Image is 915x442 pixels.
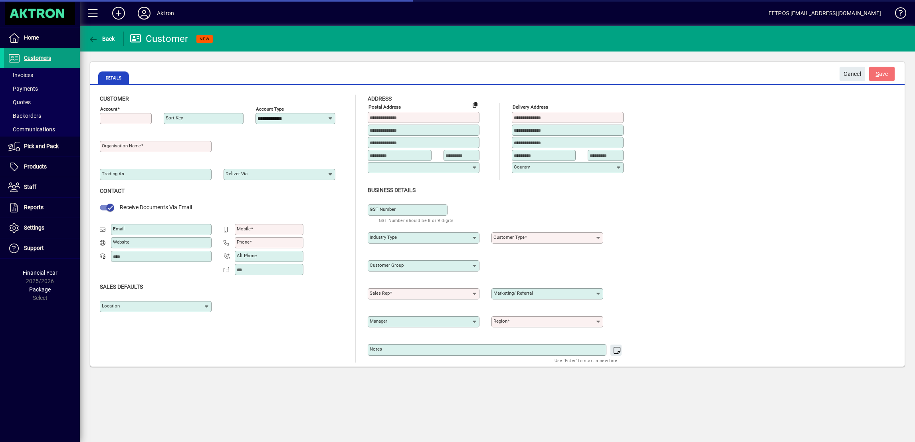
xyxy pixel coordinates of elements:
div: Customer [130,32,188,45]
mat-label: Account Type [256,106,284,112]
span: Pick and Pack [24,143,59,149]
mat-hint: Use 'Enter' to start a new line [555,356,617,365]
div: Aktron [157,7,174,20]
button: Save [869,67,895,81]
mat-label: Customer type [493,234,525,240]
span: Invoices [8,72,33,78]
mat-label: Country [514,164,530,170]
span: Financial Year [23,270,57,276]
mat-label: Account [100,106,117,112]
mat-label: Industry type [370,234,397,240]
span: S [876,71,879,77]
button: Profile [131,6,157,20]
span: Package [29,286,51,293]
mat-label: Sort key [166,115,183,121]
span: Backorders [8,113,41,119]
mat-label: Region [493,318,507,324]
span: NEW [200,36,210,42]
mat-label: Customer group [370,262,404,268]
span: Home [24,34,39,41]
mat-label: Trading as [102,171,124,176]
span: Cancel [844,67,861,81]
mat-label: Sales rep [370,290,390,296]
button: Back [86,32,117,46]
a: Quotes [4,95,80,109]
button: Copy to Delivery address [469,98,481,111]
span: Customers [24,55,51,61]
span: Details [98,71,129,84]
a: Backorders [4,109,80,123]
span: Payments [8,85,38,92]
mat-label: Location [102,303,120,309]
span: Settings [24,224,44,231]
a: Invoices [4,68,80,82]
span: Communications [8,126,55,133]
span: Customer [100,95,129,102]
a: Knowledge Base [889,2,905,28]
a: Home [4,28,80,48]
mat-hint: GST Number should be 8 or 9 digits [379,216,454,225]
span: Back [88,36,115,42]
a: Payments [4,82,80,95]
a: Staff [4,177,80,197]
span: Receive Documents Via Email [120,204,192,210]
span: Support [24,245,44,251]
span: Address [368,95,392,102]
a: Support [4,238,80,258]
a: Communications [4,123,80,136]
a: Reports [4,198,80,218]
mat-label: Marketing/ Referral [493,290,533,296]
span: Products [24,163,47,170]
div: EFTPOS [EMAIL_ADDRESS][DOMAIN_NAME] [768,7,881,20]
a: Pick and Pack [4,137,80,157]
mat-label: Deliver via [226,171,248,176]
span: Contact [100,188,125,194]
button: Cancel [840,67,865,81]
mat-label: Organisation name [102,143,141,149]
a: Products [4,157,80,177]
span: Business details [368,187,416,193]
mat-label: Notes [370,346,382,352]
app-page-header-button: Back [80,32,124,46]
span: Reports [24,204,44,210]
span: ave [876,67,888,81]
mat-label: Phone [237,239,250,245]
a: Settings [4,218,80,238]
span: Sales defaults [100,283,143,290]
span: Staff [24,184,36,190]
mat-label: Manager [370,318,387,324]
mat-label: GST Number [370,206,396,212]
button: Add [106,6,131,20]
mat-label: Mobile [237,226,251,232]
mat-label: Alt Phone [237,253,257,258]
mat-label: Website [113,239,129,245]
mat-label: Email [113,226,125,232]
span: Quotes [8,99,31,105]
